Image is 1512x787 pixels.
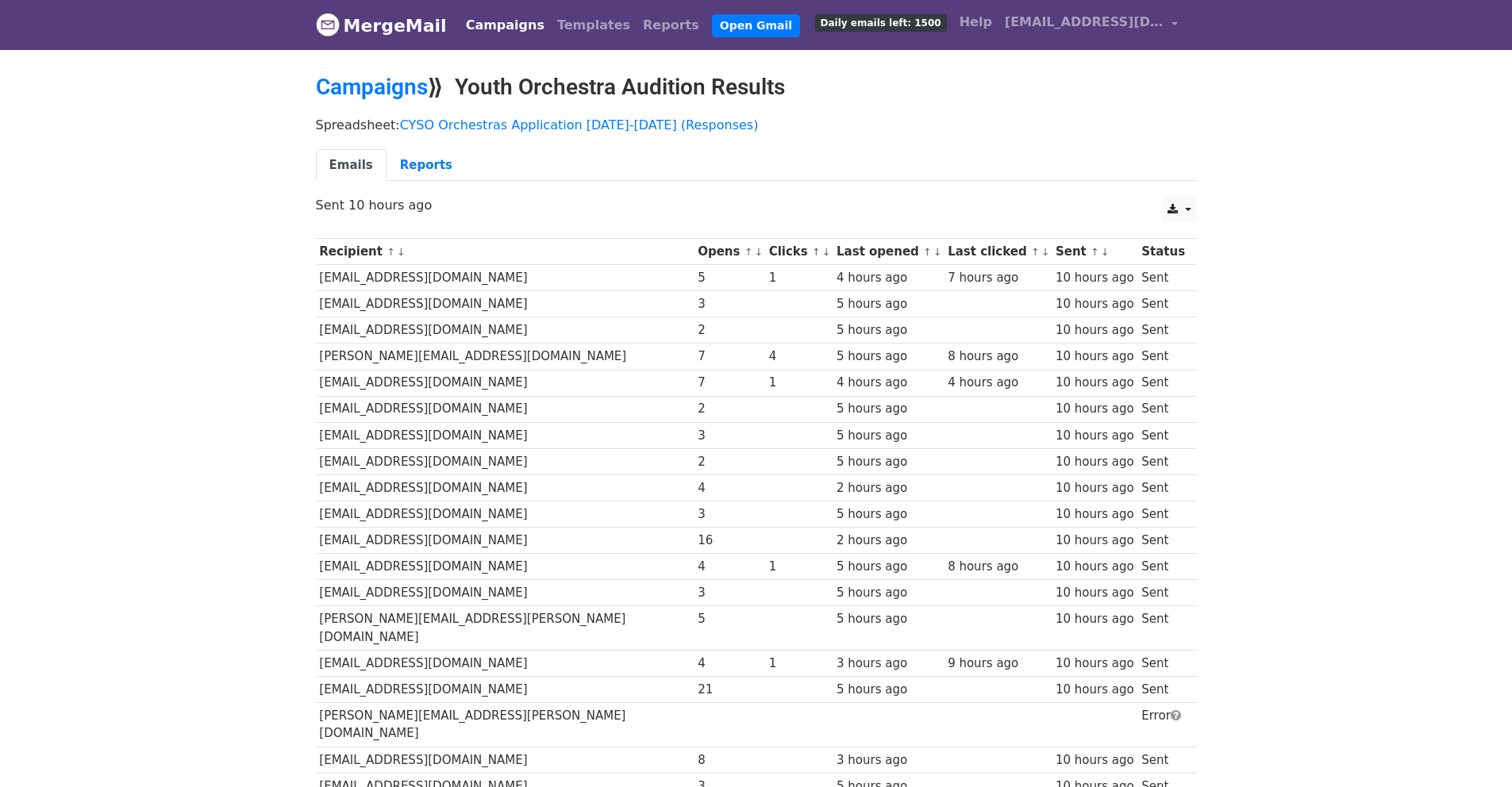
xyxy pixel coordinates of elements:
td: [PERSON_NAME][EMAIL_ADDRESS][PERSON_NAME][DOMAIN_NAME] [316,606,694,651]
a: ↓ [397,246,406,258]
div: 2 hours ago [837,479,940,497]
div: 10 hours ago [1056,347,1134,366]
td: Sent [1137,344,1188,370]
a: Reports [637,10,706,41]
td: Error [1137,703,1188,747]
td: [EMAIL_ADDRESS][DOMAIN_NAME] [316,317,694,344]
div: 5 hours ago [837,610,940,628]
th: Recipient [316,239,694,265]
div: 5 hours ago [837,427,940,445]
a: ↑ [1091,246,1099,258]
td: [EMAIL_ADDRESS][DOMAIN_NAME] [316,448,694,474]
td: Sent [1137,606,1188,651]
td: Sent [1137,747,1188,773]
td: [EMAIL_ADDRESS][DOMAIN_NAME] [316,747,694,773]
div: 1 [769,655,829,673]
div: 4 hours ago [837,269,940,287]
td: Sent [1137,265,1188,291]
div: 16 [698,532,761,550]
div: 10 hours ago [1056,453,1134,471]
a: Campaigns [460,10,551,41]
iframe: Chat Widget [1433,711,1512,787]
div: 8 [698,751,761,770]
a: ↑ [812,246,821,258]
div: 7 [698,347,761,366]
td: Sent [1137,291,1188,317]
a: ↑ [1031,246,1040,258]
div: 8 hours ago [948,558,1048,576]
div: 3 hours ago [837,751,940,770]
div: 1 [769,374,829,392]
a: Help [953,6,998,38]
div: 10 hours ago [1056,479,1134,497]
div: 5 hours ago [837,347,940,366]
div: 4 [698,655,761,673]
div: 5 hours ago [837,584,940,602]
td: Sent [1137,474,1188,501]
div: 4 [698,479,761,497]
div: 10 hours ago [1056,532,1134,550]
p: Sent 10 hours ago [316,197,1197,213]
div: 5 hours ago [837,681,940,699]
div: 10 hours ago [1056,400,1134,418]
td: Sent [1137,422,1188,448]
td: [EMAIL_ADDRESS][DOMAIN_NAME] [316,580,694,606]
div: 4 hours ago [948,374,1048,392]
div: 10 hours ago [1056,374,1134,392]
a: ↓ [754,246,763,258]
div: 2 [698,400,761,418]
th: Opens [694,239,765,265]
span: Daily emails left: 1500 [815,14,947,32]
div: 10 hours ago [1056,321,1134,340]
a: Reports [387,149,466,182]
div: 2 [698,321,761,340]
td: [EMAIL_ADDRESS][DOMAIN_NAME] [316,370,694,396]
div: 2 hours ago [837,532,940,550]
h2: ⟫ Youth Orchestra Audition Results [316,74,1197,101]
a: ↑ [744,246,753,258]
th: Last clicked [944,239,1052,265]
div: 3 hours ago [837,655,940,673]
div: 10 hours ago [1056,269,1134,287]
a: [EMAIL_ADDRESS][DOMAIN_NAME] [998,6,1184,44]
div: 5 [698,269,761,287]
div: 5 hours ago [837,453,940,471]
a: ↓ [933,246,942,258]
div: 10 hours ago [1056,751,1134,770]
td: Sent [1137,370,1188,396]
td: Sent [1137,651,1188,677]
td: Sent [1137,317,1188,344]
div: 2 [698,453,761,471]
div: 7 [698,374,761,392]
td: Sent [1137,677,1188,703]
a: ↑ [923,246,932,258]
div: 3 [698,295,761,313]
a: ↑ [387,246,395,258]
div: 5 hours ago [837,400,940,418]
div: 10 hours ago [1056,584,1134,602]
div: 3 [698,505,761,524]
td: [PERSON_NAME][EMAIL_ADDRESS][PERSON_NAME][DOMAIN_NAME] [316,703,694,747]
td: [EMAIL_ADDRESS][DOMAIN_NAME] [316,651,694,677]
div: 4 [698,558,761,576]
th: Clicks [765,239,833,265]
a: ↓ [1041,246,1050,258]
td: [EMAIL_ADDRESS][DOMAIN_NAME] [316,422,694,448]
td: Sent [1137,501,1188,528]
span: [EMAIL_ADDRESS][DOMAIN_NAME] [1005,13,1164,32]
td: Sent [1137,528,1188,554]
td: Sent [1137,448,1188,474]
div: 10 hours ago [1056,655,1134,673]
div: 1 [769,558,829,576]
div: 10 hours ago [1056,505,1134,524]
div: 5 hours ago [837,505,940,524]
div: 10 hours ago [1056,610,1134,628]
td: [EMAIL_ADDRESS][DOMAIN_NAME] [316,501,694,528]
td: [EMAIL_ADDRESS][DOMAIN_NAME] [316,474,694,501]
div: 21 [698,681,761,699]
div: 5 hours ago [837,295,940,313]
a: Templates [551,10,637,41]
div: 10 hours ago [1056,295,1134,313]
th: Sent [1052,239,1137,265]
